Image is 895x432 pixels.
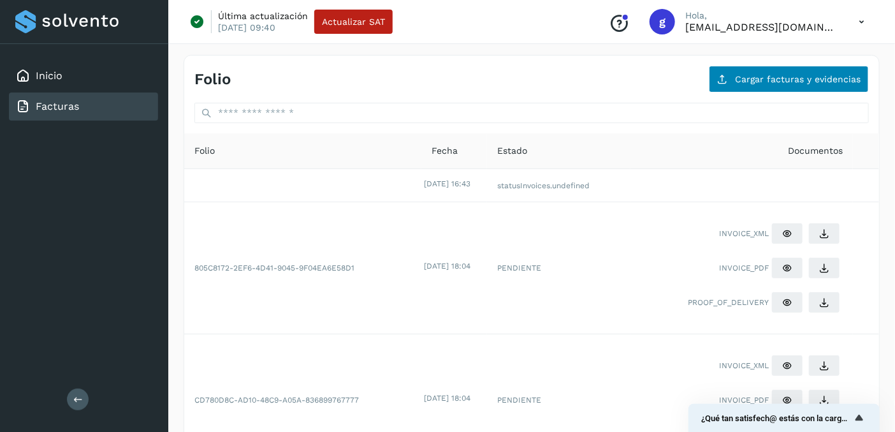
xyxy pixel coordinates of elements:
td: 805C8172-2EF6-4D41-9045-9F04EA6E58D1 [184,202,421,334]
span: Estado [497,144,527,158]
span: Cargar facturas y evidencias [735,75,861,84]
span: Fecha [432,144,458,158]
div: [DATE] 18:04 [424,260,484,272]
span: INVOICE_XML [719,360,769,371]
p: [DATE] 09:40 [218,22,275,33]
p: gdl_silver@hotmail.com [685,21,838,33]
span: ¿Qué tan satisfech@ estás con la carga de tus facturas? [701,413,852,423]
div: [DATE] 16:43 [424,178,484,190]
button: Mostrar encuesta - ¿Qué tan satisfech@ estás con la carga de tus facturas? [701,410,867,426]
a: Facturas [36,100,79,112]
button: Actualizar SAT [314,10,393,34]
span: INVOICE_PDF [719,262,769,274]
td: PENDIENTE [487,202,630,334]
span: Documentos [788,144,843,158]
span: Folio [194,144,215,158]
td: statusInvoices.undefined [487,169,630,202]
p: Última actualización [218,10,308,22]
p: Hola, [685,10,838,21]
span: Actualizar SAT [322,17,385,26]
button: Cargar facturas y evidencias [709,66,869,93]
span: PROOF_OF_DELIVERY [688,297,769,308]
h4: Folio [194,70,231,89]
span: INVOICE_XML [719,228,769,239]
div: Facturas [9,93,158,121]
a: Inicio [36,70,62,82]
span: INVOICE_PDF [719,394,769,406]
div: Inicio [9,62,158,90]
div: [DATE] 18:04 [424,392,484,404]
